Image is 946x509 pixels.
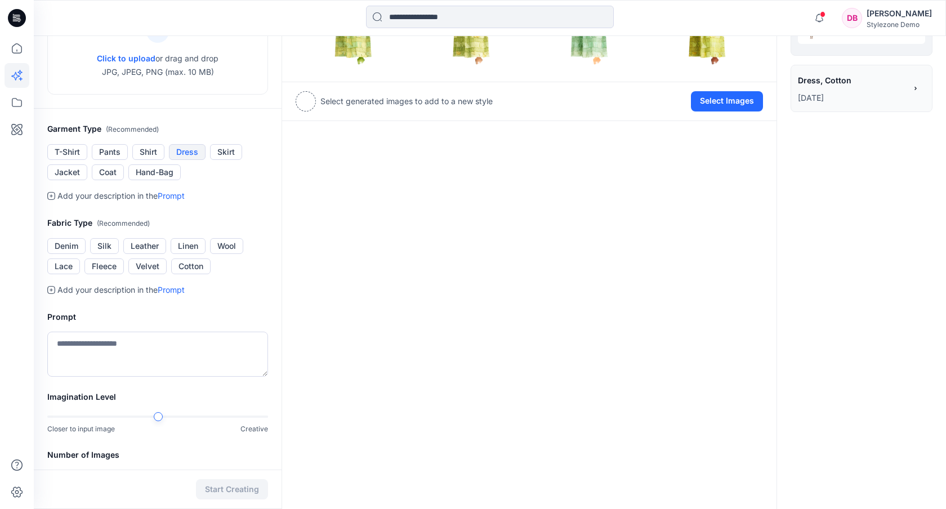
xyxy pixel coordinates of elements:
button: Dress [169,144,206,160]
button: Select Images [691,91,763,111]
h2: Fabric Type [47,216,268,230]
p: or drag and drop JPG, JPEG, PNG (max. 10 MB) [97,52,218,79]
div: [PERSON_NAME] [867,7,932,20]
h2: Prompt [47,310,268,324]
p: Creative [240,423,268,435]
button: Cotton [171,258,211,274]
button: Shirt [132,144,164,160]
p: Add your description in the [57,189,185,203]
span: ( Recommended ) [97,219,150,227]
span: Click to upload [97,53,155,63]
button: Hand-Bag [128,164,181,180]
button: Skirt [210,144,242,160]
p: Closer to input image [47,423,115,435]
button: Pants [92,144,128,160]
button: Jacket [47,164,87,180]
span: ( Recommended ) [106,125,159,133]
a: Prompt [158,191,185,200]
a: Prompt [158,285,185,294]
p: August 21, 2025 [798,91,906,105]
div: Stylezone Demo [867,20,932,29]
button: Wool [210,238,243,254]
button: Denim [47,238,86,254]
button: Linen [171,238,206,254]
h2: Imagination Level [47,390,268,404]
button: Silk [90,238,119,254]
div: DB [842,8,862,28]
button: Leather [123,238,166,254]
h2: Number of Images [47,448,268,462]
button: Fleece [84,258,124,274]
p: Select generated images to add to a new style [320,95,493,108]
p: Add your description in the [57,283,185,297]
h2: Garment Type [47,122,268,136]
button: T-Shirt [47,144,87,160]
button: Coat [92,164,124,180]
button: Velvet [128,258,167,274]
span: Dress, Cotton [798,72,905,88]
button: Lace [47,258,80,274]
